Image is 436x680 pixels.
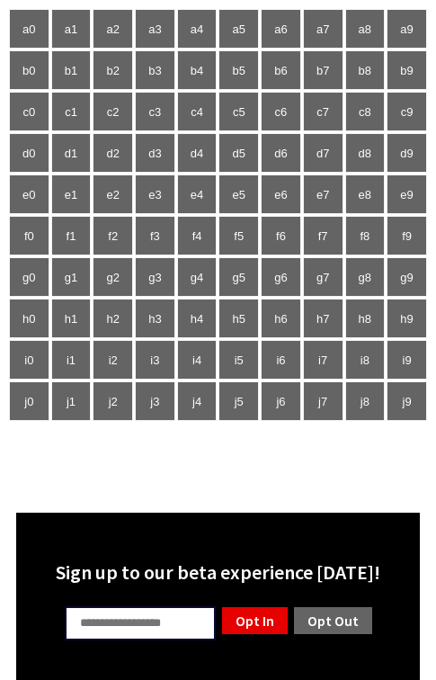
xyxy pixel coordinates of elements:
[135,92,175,131] td: c3
[303,174,343,214] td: e7
[135,299,175,338] td: h3
[387,340,427,380] td: i9
[93,50,133,90] td: b2
[387,299,427,338] td: h9
[261,133,301,173] td: d6
[218,50,259,90] td: b5
[51,92,92,131] td: c1
[177,216,218,255] td: f4
[387,50,427,90] td: b9
[51,133,92,173] td: d1
[303,92,343,131] td: c7
[218,133,259,173] td: d5
[345,299,386,338] td: h8
[177,299,218,338] td: h4
[93,299,133,338] td: h2
[135,381,175,421] td: j3
[345,50,386,90] td: b8
[218,9,259,49] td: a5
[177,381,218,421] td: j4
[303,50,343,90] td: b7
[218,299,259,338] td: h5
[93,9,133,49] td: a2
[135,257,175,297] td: g3
[387,133,427,173] td: d9
[387,174,427,214] td: e9
[51,216,92,255] td: f1
[345,381,386,421] td: j8
[93,340,133,380] td: i2
[261,9,301,49] td: a6
[9,381,49,421] td: j0
[303,133,343,173] td: d7
[345,92,386,131] td: c8
[177,174,218,214] td: e4
[345,9,386,49] td: a8
[261,174,301,214] td: e6
[135,9,175,49] td: a3
[345,174,386,214] td: e8
[177,133,218,173] td: d4
[345,340,386,380] td: i8
[345,216,386,255] td: f8
[387,92,427,131] td: c9
[9,9,49,49] td: a0
[303,340,343,380] td: i7
[261,340,301,380] td: i6
[218,216,259,255] td: f5
[9,174,49,214] td: e0
[177,9,218,49] td: a4
[9,92,49,131] td: c0
[93,174,133,214] td: e2
[177,50,218,90] td: b4
[345,133,386,173] td: d8
[51,257,92,297] td: g1
[218,174,259,214] td: e5
[220,605,289,636] a: Opt In
[218,340,259,380] td: i5
[135,50,175,90] td: b3
[51,50,92,90] td: b1
[93,381,133,421] td: j2
[93,257,133,297] td: g2
[303,216,343,255] td: f7
[387,9,427,49] td: a9
[9,257,49,297] td: g0
[292,605,374,636] a: Opt Out
[135,133,175,173] td: d3
[261,381,301,421] td: j6
[303,257,343,297] td: g7
[387,381,427,421] td: j9
[218,257,259,297] td: g5
[9,50,49,90] td: b0
[261,50,301,90] td: b6
[387,216,427,255] td: f9
[261,216,301,255] td: f6
[261,257,301,297] td: g6
[93,216,133,255] td: f2
[51,381,92,421] td: j1
[303,381,343,421] td: j7
[177,257,218,297] td: g4
[51,9,92,49] td: a1
[218,92,259,131] td: c5
[135,340,175,380] td: i3
[135,216,175,255] td: f3
[303,9,343,49] td: a7
[177,340,218,380] td: i4
[9,133,49,173] td: d0
[9,299,49,338] td: h0
[261,92,301,131] td: c6
[9,340,49,380] td: i0
[303,299,343,338] td: h7
[51,174,92,214] td: e1
[261,299,301,338] td: h6
[51,299,92,338] td: h1
[9,216,49,255] td: f0
[27,559,409,585] div: Sign up to our beta experience [DATE]!
[51,340,92,380] td: i1
[218,381,259,421] td: j5
[135,174,175,214] td: e3
[177,92,218,131] td: c4
[93,133,133,173] td: d2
